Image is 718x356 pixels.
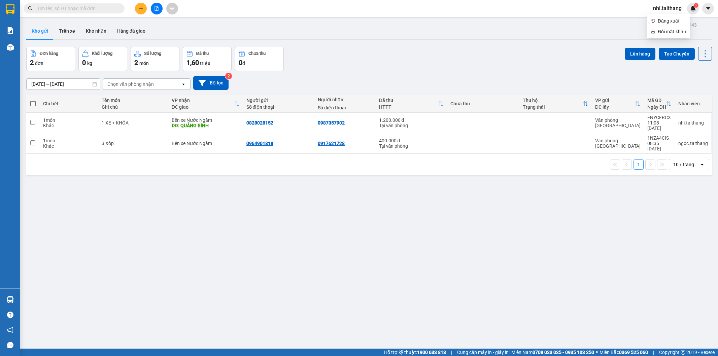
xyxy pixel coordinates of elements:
strong: 1900 633 818 [417,350,446,355]
div: HTTT [379,104,439,110]
button: Chưa thu0đ [235,47,284,71]
span: triệu [200,61,210,66]
button: aim [166,3,178,14]
div: Nhân viên [678,101,708,106]
span: 0 [82,59,86,67]
div: Số điện thoại [318,105,372,110]
div: VP nhận [172,98,234,103]
div: ngoc.taithang [678,141,708,146]
div: 0917621728 [318,141,345,146]
span: message [7,342,13,348]
button: Khối lượng0kg [78,47,127,71]
sup: 2 [225,73,232,79]
span: đ [242,61,245,66]
span: question-circle [7,312,13,318]
img: warehouse-icon [7,44,14,51]
div: 1 món [43,138,95,143]
div: Đã thu [379,98,439,103]
span: 1,60 [186,59,199,67]
img: solution-icon [7,27,14,34]
button: Đã thu1,60 triệu [183,47,232,71]
button: Lên hàng [625,48,655,60]
button: caret-down [702,3,714,14]
span: kg [87,61,92,66]
strong: 0708 023 035 - 0935 103 250 [533,350,594,355]
button: Tạo Chuyến [659,48,695,60]
div: 0828028152 [246,120,273,126]
div: nhi.taithang [678,120,708,126]
span: ⚪️ [596,351,598,354]
input: Select a date range. [27,79,100,90]
span: Miền Bắc [600,349,648,356]
div: 1 XE + KHÓA [102,120,165,126]
div: FNYCFRCX [647,115,672,120]
div: Chọn văn phòng nhận [107,81,154,87]
span: login [651,19,655,23]
span: copyright [681,350,685,355]
span: notification [7,327,13,333]
div: Số lượng [144,51,161,56]
button: Đơn hàng2đơn [26,47,75,71]
div: Người nhận [318,97,372,102]
span: Miền Nam [511,349,594,356]
div: 11:08 [DATE] [647,120,672,131]
div: Thu hộ [523,98,583,103]
div: 08:35 [DATE] [647,141,672,151]
span: | [451,349,452,356]
span: search [28,6,33,11]
div: ĐC lấy [595,104,635,110]
th: Toggle SortBy [168,95,243,113]
div: Ghi chú [102,104,165,110]
span: 2 [134,59,138,67]
div: 0987357902 [318,120,345,126]
div: Số điện thoại [246,104,311,110]
div: Chi tiết [43,101,95,106]
button: Bộ lọc [193,76,229,90]
span: lock [651,30,655,34]
span: đơn [35,61,43,66]
button: 1 [634,159,644,170]
svg: open [181,81,186,87]
div: Khác [43,123,95,128]
div: Văn phòng [GEOGRAPHIC_DATA] [595,138,641,149]
div: Bến xe Nước Ngầm [172,141,240,146]
div: Tại văn phòng [379,143,444,149]
div: ĐC giao [172,104,234,110]
span: nhi.taithang [648,4,687,12]
div: 1 món [43,117,95,123]
th: Toggle SortBy [592,95,644,113]
button: plus [135,3,147,14]
div: Ngày ĐH [647,104,666,110]
div: Bến xe Nước Ngầm [172,117,240,123]
div: 0964901818 [246,141,273,146]
th: Toggle SortBy [644,95,675,113]
div: Tên món [102,98,165,103]
div: Đơn hàng [40,51,58,56]
button: file-add [151,3,163,14]
span: 0 [239,59,242,67]
input: Tìm tên, số ĐT hoặc mã đơn [37,5,116,12]
div: 1NZA4CIS [647,135,672,141]
svg: open [699,162,705,167]
span: plus [139,6,143,11]
div: Chưa thu [450,101,516,106]
button: Trên xe [54,23,80,39]
div: Đã thu [196,51,209,56]
button: Kho gửi [26,23,54,39]
span: 2 [30,59,34,67]
div: Văn phòng [GEOGRAPHIC_DATA] [595,117,641,128]
span: 1 [695,3,697,8]
div: VP gửi [595,98,635,103]
span: Hỗ trợ kỹ thuật: [384,349,446,356]
span: | [653,349,654,356]
div: Khối lượng [92,51,112,56]
img: logo-vxr [6,4,14,14]
span: món [139,61,149,66]
th: Toggle SortBy [519,95,592,113]
div: Chưa thu [248,51,266,56]
div: DĐ: QUẢNG BÌNH [172,123,240,128]
th: Toggle SortBy [376,95,447,113]
div: Khác [43,143,95,149]
div: Mã GD [647,98,666,103]
div: 1.200.000 đ [379,117,444,123]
